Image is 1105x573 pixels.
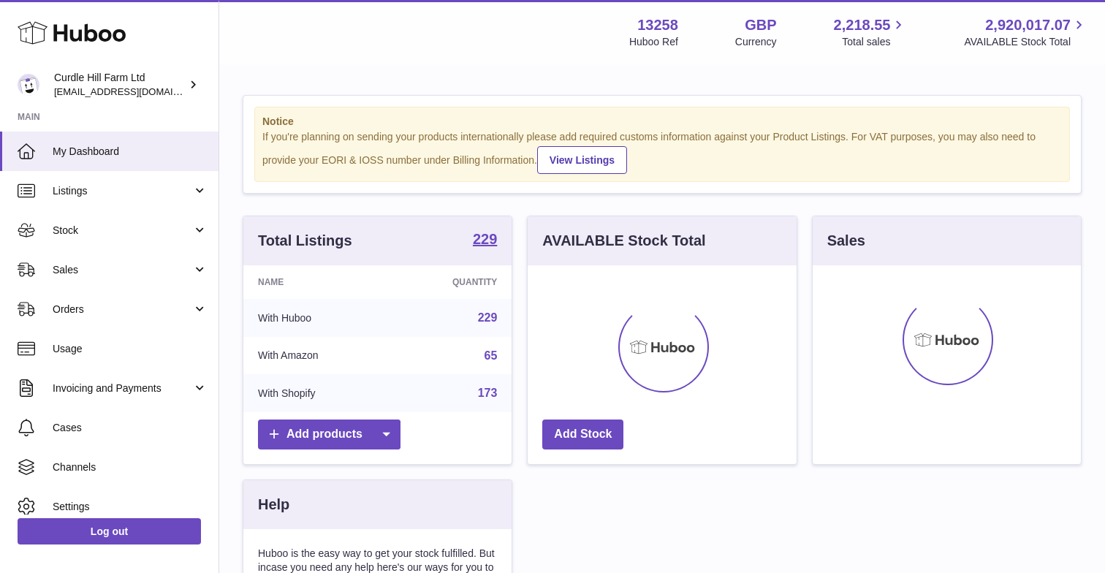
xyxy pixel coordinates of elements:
span: AVAILABLE Stock Total [964,35,1087,49]
span: 2,218.55 [834,15,891,35]
h3: Help [258,495,289,515]
div: Huboo Ref [629,35,678,49]
h3: AVAILABLE Stock Total [542,231,705,251]
span: 2,920,017.07 [985,15,1071,35]
span: Invoicing and Payments [53,382,192,395]
img: will@diddlysquatfarmshop.com [18,74,39,96]
strong: 13258 [637,15,678,35]
span: Total sales [842,35,907,49]
span: Channels [53,460,208,474]
span: Sales [53,263,192,277]
div: Currency [735,35,777,49]
span: My Dashboard [53,145,208,159]
a: 2,218.55 Total sales [834,15,908,49]
span: Settings [53,500,208,514]
a: 2,920,017.07 AVAILABLE Stock Total [964,15,1087,49]
strong: 229 [473,232,497,246]
a: View Listings [537,146,627,174]
a: Log out [18,518,201,544]
th: Name [243,265,390,299]
td: With Amazon [243,337,390,375]
a: 65 [485,349,498,362]
a: Add Stock [542,420,623,449]
a: Add products [258,420,400,449]
a: 229 [473,232,497,249]
a: 173 [478,387,498,399]
span: [EMAIL_ADDRESS][DOMAIN_NAME] [54,86,215,97]
strong: Notice [262,115,1062,129]
span: Listings [53,184,192,198]
div: If you're planning on sending your products internationally please add required customs informati... [262,130,1062,174]
a: 229 [478,311,498,324]
h3: Total Listings [258,231,352,251]
div: Curdle Hill Farm Ltd [54,71,186,99]
td: With Huboo [243,299,390,337]
strong: GBP [745,15,776,35]
span: Stock [53,224,192,238]
span: Orders [53,303,192,316]
h3: Sales [827,231,865,251]
span: Cases [53,421,208,435]
td: With Shopify [243,374,390,412]
span: Usage [53,342,208,356]
th: Quantity [390,265,512,299]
